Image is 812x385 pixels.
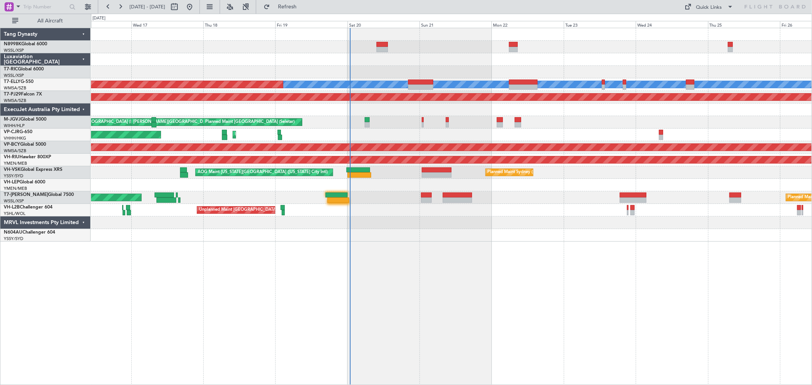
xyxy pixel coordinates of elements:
[696,4,722,11] div: Quick Links
[4,135,26,141] a: VHHH/HKG
[681,1,737,13] button: Quick Links
[199,204,324,216] div: Unplanned Maint [GEOGRAPHIC_DATA] ([GEOGRAPHIC_DATA])
[4,167,62,172] a: VH-VSKGlobal Express XRS
[20,18,80,24] span: All Aircraft
[129,3,165,10] span: [DATE] - [DATE]
[4,123,25,129] a: WIHH/HLP
[4,142,20,147] span: VP-BCY
[4,192,74,197] a: T7-[PERSON_NAME]Global 7500
[4,130,19,134] span: VP-CJR
[260,1,306,13] button: Refresh
[8,15,83,27] button: All Aircraft
[4,192,48,197] span: T7-[PERSON_NAME]
[59,21,131,28] div: Tue 16
[4,42,21,46] span: N8998K
[636,21,708,28] div: Wed 24
[205,116,295,128] div: Planned Maint [GEOGRAPHIC_DATA] (Seletar)
[4,67,18,72] span: T7-RIC
[4,186,27,191] a: YMEN/MEB
[4,85,26,91] a: WMSA/SZB
[4,173,23,179] a: YSSY/SYD
[203,21,275,28] div: Thu 18
[4,211,26,216] a: YSHL/WOL
[4,155,51,159] a: VH-RIUHawker 800XP
[271,4,303,10] span: Refresh
[4,80,21,84] span: T7-ELLY
[4,42,47,46] a: N8998KGlobal 6000
[133,116,257,128] div: [PERSON_NAME][GEOGRAPHIC_DATA] ([PERSON_NAME] Intl)
[4,98,26,103] a: WMSA/SZB
[4,117,46,122] a: M-JGVJGlobal 5000
[4,142,46,147] a: VP-BCYGlobal 5000
[491,21,563,28] div: Mon 22
[61,116,150,128] div: AOG Maint [GEOGRAPHIC_DATA] (Halim Intl)
[4,73,24,78] a: WSSL/XSP
[4,205,20,210] span: VH-L2B
[4,180,19,185] span: VH-LEP
[4,180,45,185] a: VH-LEPGlobal 6000
[4,80,34,84] a: T7-ELLYG-550
[564,21,636,28] div: Tue 23
[4,48,24,53] a: WSSL/XSP
[4,161,27,166] a: YMEN/MEB
[198,167,328,178] div: AOG Maint [US_STATE][GEOGRAPHIC_DATA] ([US_STATE] City Intl)
[4,155,19,159] span: VH-RIU
[4,230,22,235] span: N604AU
[4,198,24,204] a: WSSL/XSP
[4,236,23,242] a: YSSY/SYD
[4,205,53,210] a: VH-L2BChallenger 604
[4,148,26,154] a: WMSA/SZB
[4,230,55,235] a: N604AUChallenger 604
[4,92,21,97] span: T7-PJ29
[4,167,21,172] span: VH-VSK
[4,67,44,72] a: T7-RICGlobal 6000
[23,1,67,13] input: Trip Number
[131,21,203,28] div: Wed 17
[348,21,420,28] div: Sat 20
[275,21,347,28] div: Fri 19
[488,167,576,178] div: Planned Maint Sydney ([PERSON_NAME] Intl)
[235,129,362,140] div: Planned Maint [GEOGRAPHIC_DATA] ([GEOGRAPHIC_DATA] Intl)
[4,92,42,97] a: T7-PJ29Falcon 7X
[93,15,105,22] div: [DATE]
[4,130,32,134] a: VP-CJRG-650
[708,21,780,28] div: Thu 25
[420,21,491,28] div: Sun 21
[4,117,21,122] span: M-JGVJ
